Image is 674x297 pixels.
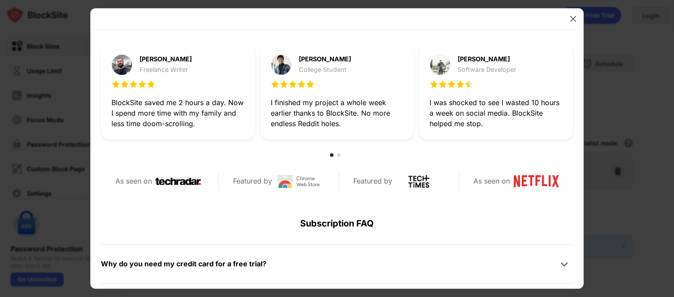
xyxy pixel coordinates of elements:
[271,80,280,88] img: star
[430,97,563,129] div: I was shocked to see I wasted 10 hours a week on social media. BlockSite helped me stop.
[306,80,315,88] img: star
[465,80,473,88] img: star
[271,97,404,129] div: I finished my project a whole week earlier thanks to BlockSite. No more endless Reddit holes.
[513,175,559,188] img: netflix-logo
[456,80,465,88] img: star
[120,80,129,88] img: star
[299,66,351,73] div: College Student
[299,56,351,62] div: [PERSON_NAME]
[129,80,138,88] img: star
[458,56,516,62] div: [PERSON_NAME]
[280,80,288,88] img: star
[473,175,510,187] div: As seen on
[101,258,266,270] div: Why do you need my credit card for a free trial?
[147,80,155,88] img: star
[111,80,120,88] img: star
[447,80,456,88] img: star
[276,175,321,188] img: chrome-web-store-logo
[138,80,147,88] img: star
[111,54,133,75] img: testimonial-purchase-1.jpg
[101,202,573,244] div: Subscription FAQ
[271,54,292,75] img: testimonial-purchase-2.jpg
[288,80,297,88] img: star
[396,175,441,188] img: tech-times
[140,56,192,62] div: [PERSON_NAME]
[233,175,272,187] div: Featured by
[430,54,451,75] img: testimonial-purchase-3.jpg
[458,66,516,73] div: Software Developer
[115,175,152,187] div: As seen on
[111,97,244,129] div: BlockSite saved me 2 hours a day. Now I spend more time with my family and less time doom-scrolling.
[353,175,392,187] div: Featured by
[155,175,201,188] img: techradar
[297,80,306,88] img: star
[438,80,447,88] img: star
[140,66,192,73] div: Freelance Writer
[430,80,438,88] img: star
